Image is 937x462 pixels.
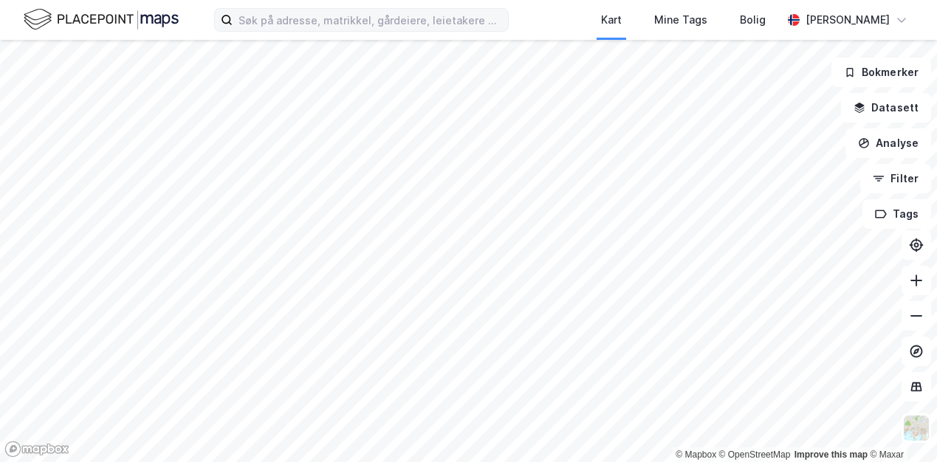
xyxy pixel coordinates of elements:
[862,199,931,229] button: Tags
[24,7,179,32] img: logo.f888ab2527a4732fd821a326f86c7f29.svg
[740,11,766,29] div: Bolig
[860,164,931,193] button: Filter
[794,449,868,460] a: Improve this map
[831,58,931,87] button: Bokmerker
[719,449,791,460] a: OpenStreetMap
[676,449,716,460] a: Mapbox
[863,391,937,462] iframe: Chat Widget
[233,9,508,31] input: Søk på adresse, matrikkel, gårdeiere, leietakere eller personer
[806,11,890,29] div: [PERSON_NAME]
[601,11,622,29] div: Kart
[845,128,931,158] button: Analyse
[654,11,707,29] div: Mine Tags
[841,93,931,123] button: Datasett
[4,441,69,458] a: Mapbox homepage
